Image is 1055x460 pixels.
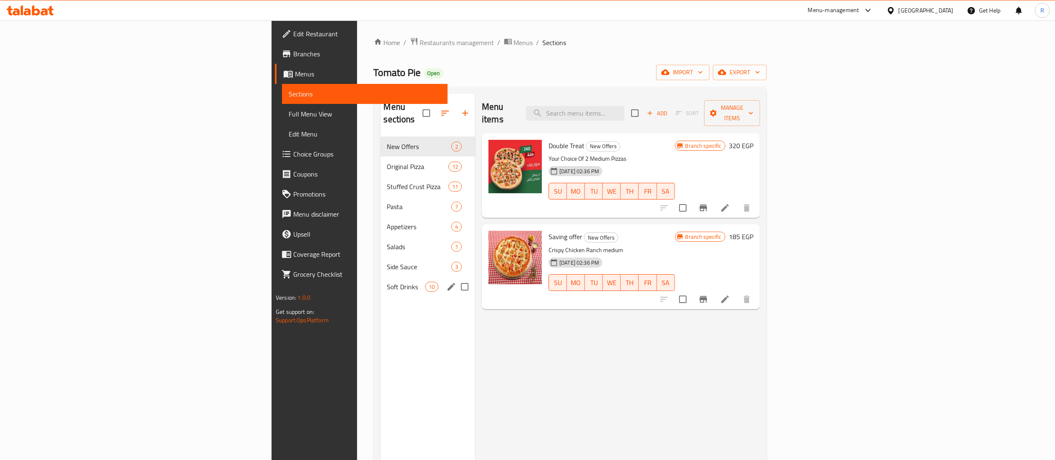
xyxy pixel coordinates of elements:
div: items [425,282,438,292]
a: Grocery Checklist [275,264,448,284]
span: TU [588,277,599,289]
span: 1.0.0 [297,292,310,303]
div: [GEOGRAPHIC_DATA] [899,6,954,15]
nav: Menu sections [380,133,476,300]
button: Manage items [704,100,760,126]
span: Full Menu View [289,109,441,119]
span: TU [588,185,599,197]
span: Coverage Report [293,249,441,259]
span: MO [570,185,582,197]
span: 11 [449,183,461,191]
span: SA [660,185,672,197]
span: Select section first [670,107,704,120]
button: Branch-specific-item [693,198,713,218]
span: Sort sections [435,103,455,123]
span: Upsell [293,229,441,239]
span: FR [642,185,653,197]
div: New Offers2 [380,136,476,157]
span: TH [624,185,635,197]
button: WE [603,183,621,200]
span: Side Sauce [387,262,451,272]
span: import [663,67,703,78]
li: / [536,38,539,48]
span: 2 [452,143,461,151]
span: Original Pizza [387,162,448,172]
img: Double Treat [488,140,542,193]
div: Menu-management [808,5,859,15]
a: Branches [275,44,448,64]
a: Menus [504,37,533,48]
a: Edit Restaurant [275,24,448,44]
div: Original Pizza12 [380,157,476,177]
div: items [451,142,462,152]
button: TU [585,274,603,291]
span: Select section [626,104,644,122]
button: MO [567,274,585,291]
span: 10 [426,283,438,291]
button: SA [657,183,675,200]
button: MO [567,183,585,200]
li: / [498,38,501,48]
span: export [720,67,760,78]
a: Menus [275,64,448,84]
span: Menus [514,38,533,48]
span: Select to update [674,199,692,217]
button: TH [621,183,639,200]
span: Soft Drinks [387,282,425,292]
span: Add item [644,107,670,120]
p: Crispy Chicken Ranch medium [549,245,675,255]
span: MO [570,277,582,289]
h6: 320 EGP [729,140,753,152]
h6: 185 EGP [729,231,753,243]
a: Upsell [275,224,448,244]
span: WE [606,185,617,197]
span: WE [606,277,617,289]
div: items [451,222,462,232]
button: FR [639,274,657,291]
span: SU [552,277,564,289]
span: Branch specific [682,142,725,150]
button: SA [657,274,675,291]
input: search [526,106,624,121]
div: items [448,162,462,172]
a: Edit menu item [720,294,730,304]
span: Stuffed Crust Pizza [387,182,448,192]
span: 3 [452,263,461,271]
span: [DATE] 02:36 PM [556,167,602,175]
span: Coupons [293,169,441,179]
button: Add [644,107,670,120]
div: items [451,242,462,252]
div: items [448,182,462,192]
span: Add [646,109,668,118]
span: Salads [387,242,451,252]
span: R [1040,6,1044,15]
span: New Offers [387,142,451,152]
span: SA [660,277,672,289]
nav: breadcrumb [374,37,767,48]
button: delete [737,289,757,309]
a: Edit menu item [720,203,730,213]
div: Soft Drinks10edit [380,277,476,297]
a: Choice Groups [275,144,448,164]
button: WE [603,274,621,291]
div: Pasta7 [380,197,476,217]
span: Sections [543,38,567,48]
span: [DATE] 02:36 PM [556,259,602,267]
a: Support.OpsPlatform [276,315,329,326]
span: Pasta [387,202,451,212]
span: Choice Groups [293,149,441,159]
div: Appetizers4 [380,217,476,237]
span: 1 [452,243,461,251]
div: Stuffed Crust Pizza11 [380,177,476,197]
span: 4 [452,223,461,231]
div: New Offers [586,142,620,152]
h2: Menu items [482,101,516,126]
div: items [451,262,462,272]
span: New Offers [584,233,618,243]
span: Edit Restaurant [293,29,441,39]
button: TH [621,274,639,291]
